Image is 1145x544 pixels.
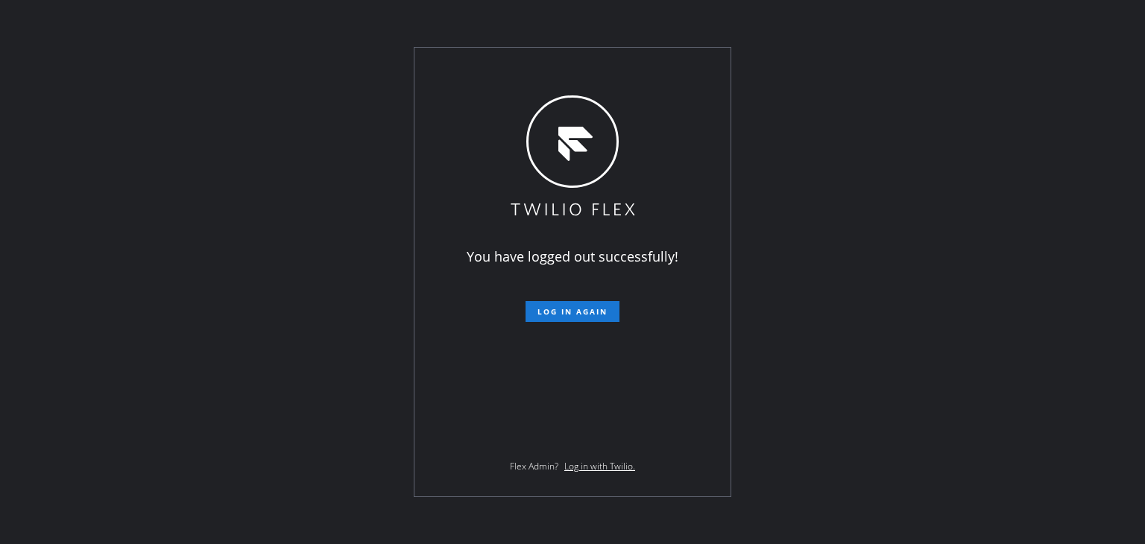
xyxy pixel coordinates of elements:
[564,460,635,472] a: Log in with Twilio.
[510,460,558,472] span: Flex Admin?
[467,247,678,265] span: You have logged out successfully!
[526,301,619,322] button: Log in again
[537,306,608,317] span: Log in again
